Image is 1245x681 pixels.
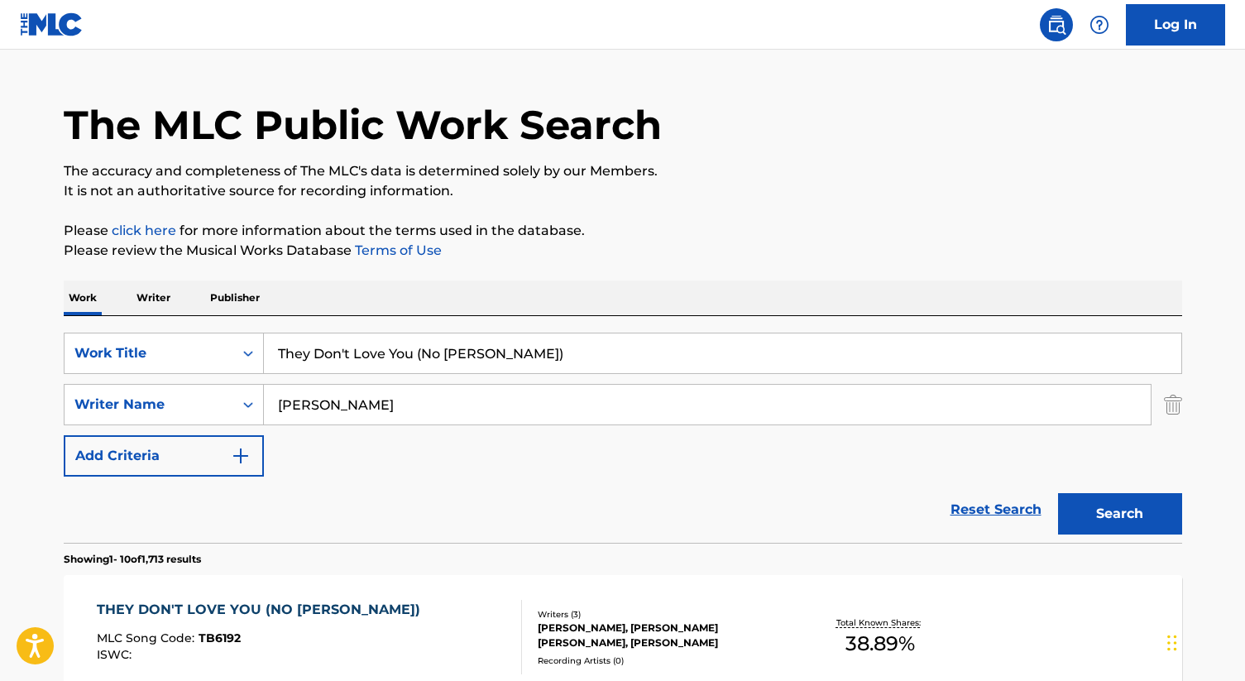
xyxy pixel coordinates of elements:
p: Total Known Shares: [836,616,925,629]
h1: The MLC Public Work Search [64,100,662,150]
p: It is not an authoritative source for recording information. [64,181,1182,201]
iframe: Chat Widget [1162,602,1245,681]
div: Writer Name [74,395,223,415]
div: THEY DON'T LOVE YOU (NO [PERSON_NAME]) [97,600,429,620]
p: Please for more information about the terms used in the database. [64,221,1182,241]
form: Search Form [64,333,1182,543]
span: 38.89 % [845,629,915,659]
span: MLC Song Code : [97,631,199,645]
span: ISWC : [97,647,136,662]
a: Public Search [1040,8,1073,41]
p: Showing 1 - 10 of 1,713 results [64,552,201,567]
img: MLC Logo [20,12,84,36]
span: TB6192 [199,631,241,645]
img: Delete Criterion [1164,384,1182,425]
div: Work Title [74,343,223,363]
img: search [1046,15,1066,35]
img: 9d2ae6d4665cec9f34b9.svg [231,446,251,466]
p: The accuracy and completeness of The MLC's data is determined solely by our Members. [64,161,1182,181]
p: Publisher [205,281,265,315]
a: Log In [1126,4,1225,46]
div: Recording Artists ( 0 ) [538,655,788,667]
div: [PERSON_NAME], [PERSON_NAME] [PERSON_NAME], [PERSON_NAME] [538,621,788,650]
p: Please review the Musical Works Database [64,241,1182,261]
button: Search [1058,493,1182,535]
div: Drag [1167,618,1177,668]
p: Work [64,281,102,315]
a: Reset Search [942,492,1050,528]
button: Add Criteria [64,435,264,477]
a: click here [112,223,176,238]
img: help [1089,15,1109,35]
div: Help [1083,8,1116,41]
div: Writers ( 3 ) [538,608,788,621]
p: Writer [132,281,175,315]
a: Terms of Use [352,242,442,258]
